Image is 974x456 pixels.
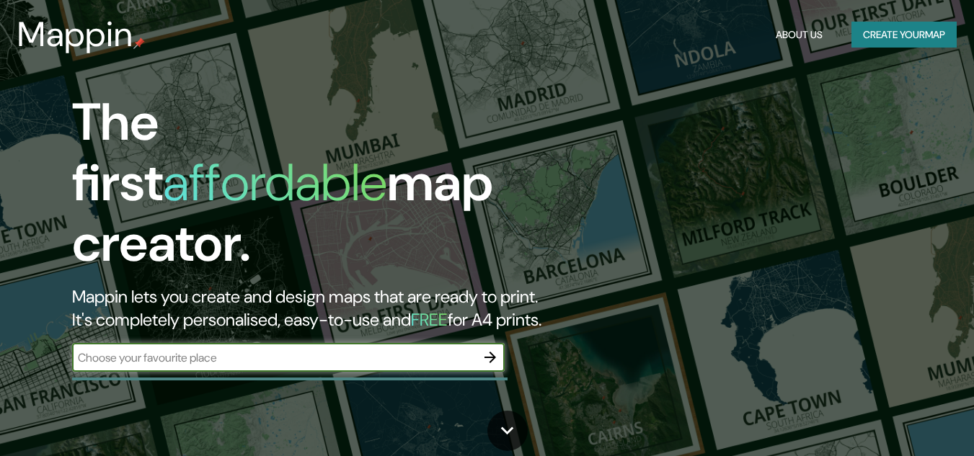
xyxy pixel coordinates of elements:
[411,308,448,331] h5: FREE
[72,92,559,285] h1: The first map creator.
[770,22,828,48] button: About Us
[72,349,476,366] input: Choose your favourite place
[163,149,387,216] h1: affordable
[72,285,559,331] h2: Mappin lets you create and design maps that are ready to print. It's completely personalised, eas...
[851,22,957,48] button: Create yourmap
[133,37,145,49] img: mappin-pin
[17,14,133,55] h3: Mappin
